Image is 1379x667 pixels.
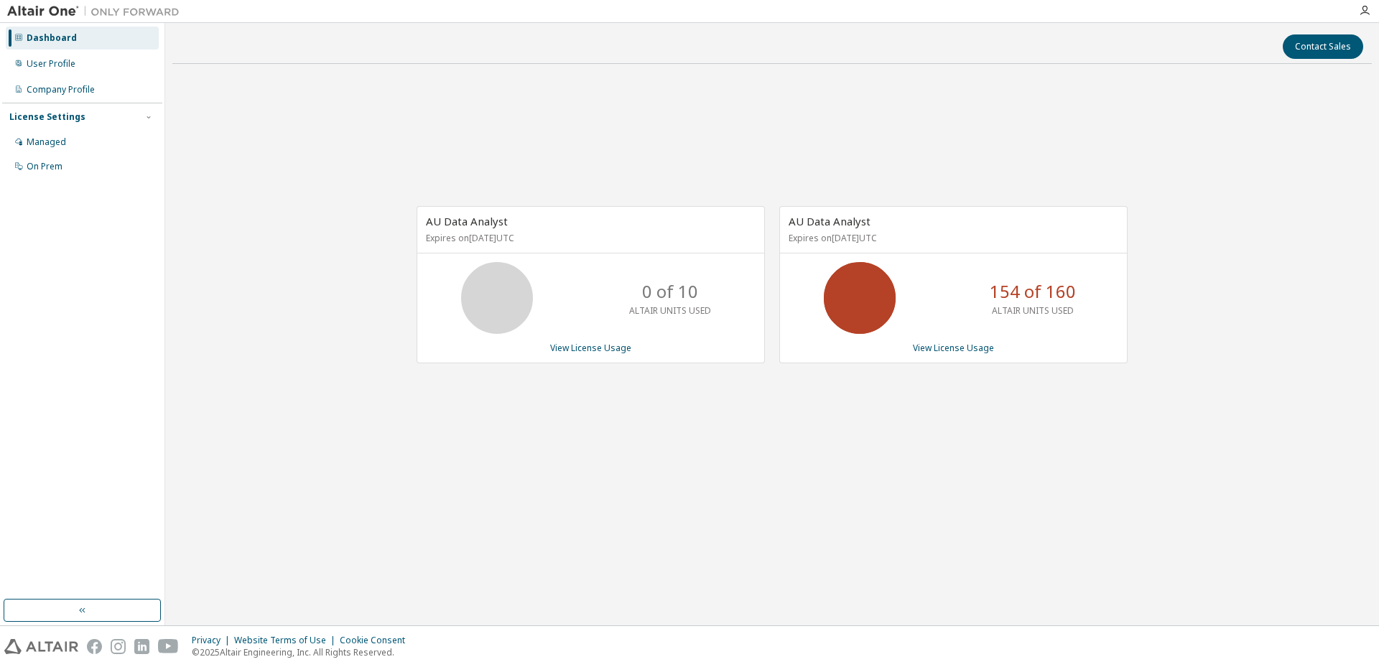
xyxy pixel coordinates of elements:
p: Expires on [DATE] UTC [426,232,752,244]
p: 154 of 160 [990,279,1076,304]
a: View License Usage [550,342,631,354]
div: License Settings [9,111,85,123]
img: altair_logo.svg [4,639,78,654]
div: On Prem [27,161,62,172]
img: youtube.svg [158,639,179,654]
div: User Profile [27,58,75,70]
button: Contact Sales [1283,34,1363,59]
div: Cookie Consent [340,635,414,646]
p: Expires on [DATE] UTC [789,232,1115,244]
div: Company Profile [27,84,95,95]
span: AU Data Analyst [426,214,508,228]
p: ALTAIR UNITS USED [629,304,711,317]
span: AU Data Analyst [789,214,870,228]
a: View License Usage [913,342,994,354]
img: linkedin.svg [134,639,149,654]
div: Dashboard [27,32,77,44]
p: 0 of 10 [642,279,698,304]
img: Altair One [7,4,187,19]
p: ALTAIR UNITS USED [992,304,1074,317]
p: © 2025 Altair Engineering, Inc. All Rights Reserved. [192,646,414,658]
img: instagram.svg [111,639,126,654]
div: Managed [27,136,66,148]
div: Privacy [192,635,234,646]
div: Website Terms of Use [234,635,340,646]
img: facebook.svg [87,639,102,654]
